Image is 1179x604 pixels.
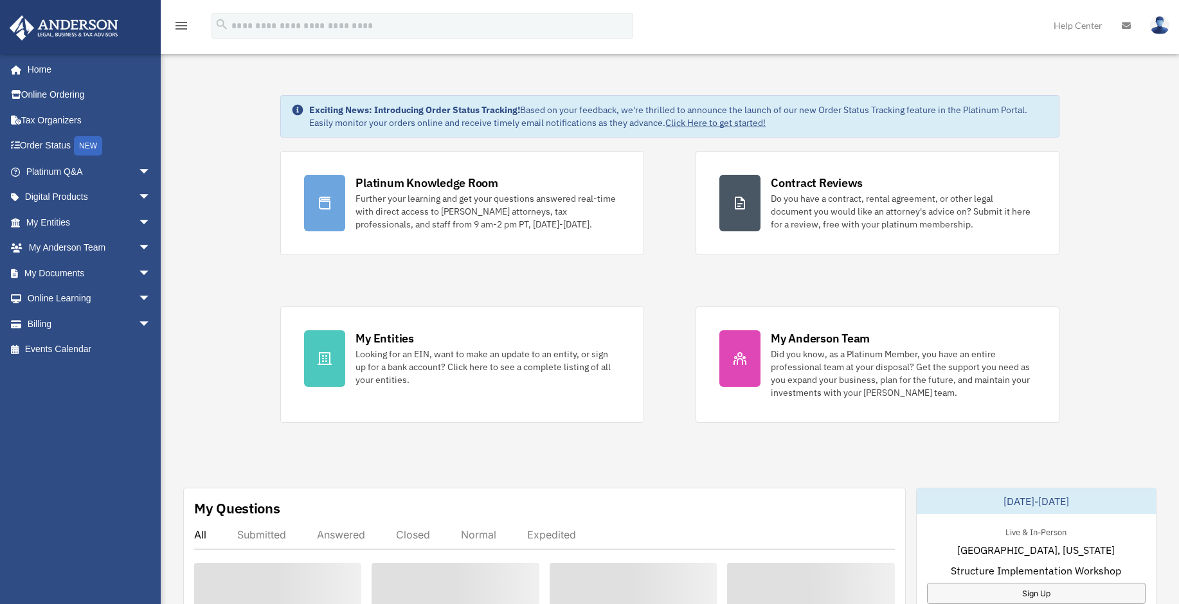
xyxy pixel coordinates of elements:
[138,184,164,211] span: arrow_drop_down
[194,528,206,541] div: All
[355,330,413,346] div: My Entities
[696,151,1059,255] a: Contract Reviews Do you have a contract, rental agreement, or other legal document you would like...
[138,235,164,262] span: arrow_drop_down
[995,524,1077,538] div: Live & In-Person
[317,528,365,541] div: Answered
[9,107,170,133] a: Tax Organizers
[355,175,498,191] div: Platinum Knowledge Room
[771,175,863,191] div: Contract Reviews
[309,104,520,116] strong: Exciting News: Introducing Order Status Tracking!
[194,499,280,518] div: My Questions
[9,209,170,235] a: My Entitiesarrow_drop_down
[280,306,644,423] a: My Entities Looking for an EIN, want to make an update to an entity, or sign up for a bank accoun...
[9,57,164,82] a: Home
[138,260,164,287] span: arrow_drop_down
[951,563,1121,578] span: Structure Implementation Workshop
[665,117,766,129] a: Click Here to get started!
[309,103,1048,129] div: Based on your feedback, we're thrilled to announce the launch of our new Order Status Tracking fe...
[771,192,1036,231] div: Do you have a contract, rental agreement, or other legal document you would like an attorney's ad...
[355,348,620,386] div: Looking for an EIN, want to make an update to an entity, or sign up for a bank account? Click her...
[138,209,164,236] span: arrow_drop_down
[355,192,620,231] div: Further your learning and get your questions answered real-time with direct access to [PERSON_NAM...
[9,184,170,210] a: Digital Productsarrow_drop_down
[74,136,102,155] div: NEW
[696,306,1059,423] a: My Anderson Team Did you know, as a Platinum Member, you have an entire professional team at your...
[771,348,1036,399] div: Did you know, as a Platinum Member, you have an entire professional team at your disposal? Get th...
[957,542,1115,558] span: [GEOGRAPHIC_DATA], [US_STATE]
[9,260,170,286] a: My Documentsarrow_drop_down
[215,17,229,31] i: search
[527,528,576,541] div: Expedited
[6,15,122,40] img: Anderson Advisors Platinum Portal
[461,528,496,541] div: Normal
[1150,16,1169,35] img: User Pic
[771,330,870,346] div: My Anderson Team
[9,133,170,159] a: Order StatusNEW
[9,286,170,312] a: Online Learningarrow_drop_down
[396,528,430,541] div: Closed
[9,82,170,108] a: Online Ordering
[174,18,189,33] i: menu
[174,22,189,33] a: menu
[280,151,644,255] a: Platinum Knowledge Room Further your learning and get your questions answered real-time with dire...
[138,286,164,312] span: arrow_drop_down
[138,159,164,185] span: arrow_drop_down
[138,311,164,337] span: arrow_drop_down
[9,337,170,362] a: Events Calendar
[237,528,286,541] div: Submitted
[927,583,1146,604] a: Sign Up
[9,159,170,184] a: Platinum Q&Aarrow_drop_down
[9,311,170,337] a: Billingarrow_drop_down
[917,488,1156,514] div: [DATE]-[DATE]
[9,235,170,261] a: My Anderson Teamarrow_drop_down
